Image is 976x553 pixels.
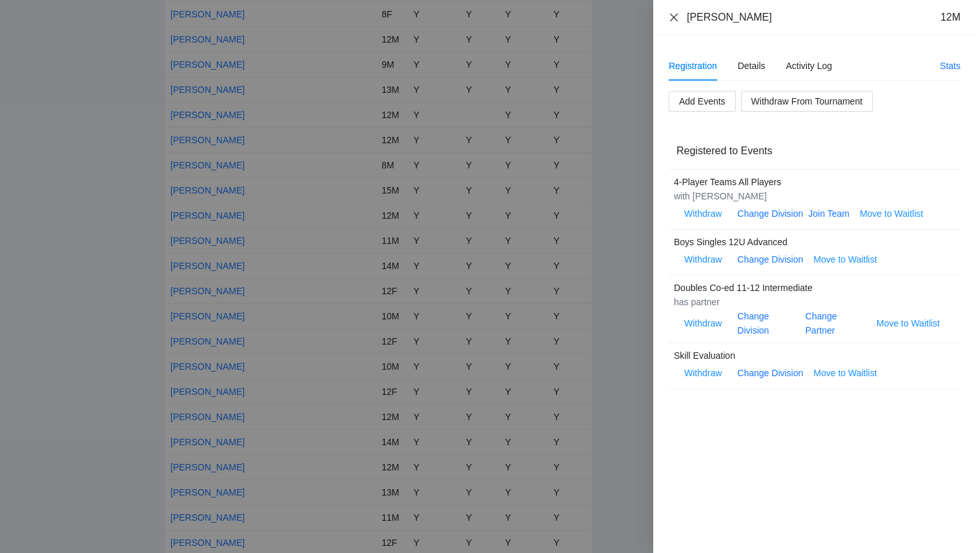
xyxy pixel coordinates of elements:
[737,368,803,378] a: Change Division
[679,94,726,108] span: Add Events
[741,91,873,112] button: Withdraw From Tournament
[738,59,766,73] div: Details
[877,316,940,330] span: Move to Waitlist
[674,348,945,363] div: Skill Evaluation
[684,366,722,380] span: Withdraw
[737,311,769,336] a: Change Division
[860,206,923,221] span: Move to Waitlist
[669,12,679,23] button: Close
[786,59,833,73] div: Activity Log
[737,254,803,265] a: Change Division
[808,208,849,219] a: Join Team
[813,366,877,380] span: Move to Waitlist
[674,281,945,295] div: Doubles Co-ed 11-12 Intermediate
[669,59,717,73] div: Registration
[669,91,736,112] button: Add Events
[855,206,928,221] button: Move to Waitlist
[674,313,732,334] button: Withdraw
[674,363,732,383] button: Withdraw
[940,61,961,71] a: Stats
[684,252,722,266] span: Withdraw
[676,132,953,169] div: Registered to Events
[813,252,877,266] span: Move to Waitlist
[674,189,945,203] div: with [PERSON_NAME]
[684,206,722,221] span: Withdraw
[871,316,945,331] button: Move to Waitlist
[806,311,837,336] a: Change Partner
[808,252,882,267] button: Move to Waitlist
[684,316,722,330] span: Withdraw
[674,235,945,249] div: Boys Singles 12U Advanced
[674,203,732,224] button: Withdraw
[687,10,772,25] div: [PERSON_NAME]
[674,295,945,309] div: has partner
[751,94,862,108] span: Withdraw From Tournament
[669,12,679,23] span: close
[674,175,945,189] div: 4-Player Teams All Players
[674,249,732,270] button: Withdraw
[808,365,882,381] button: Move to Waitlist
[940,10,961,25] div: 12M
[737,208,803,219] a: Change Division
